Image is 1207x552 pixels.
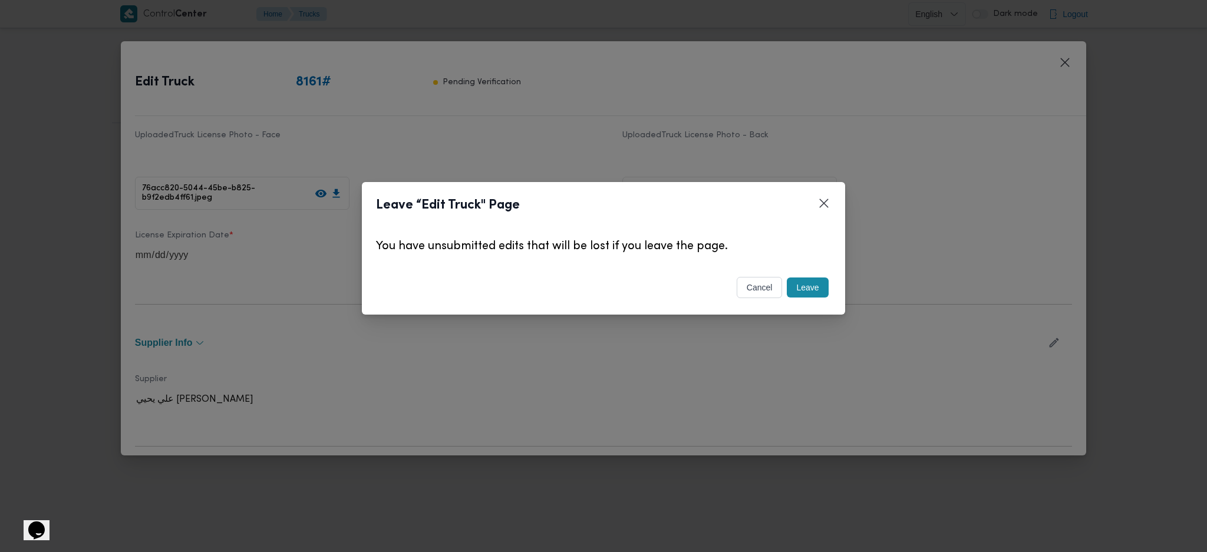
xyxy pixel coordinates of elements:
button: Closes this modal window [817,196,831,210]
button: Leave [787,277,828,298]
button: cancel [737,277,783,298]
p: You have unsubmitted edits that will be lost if you leave the page. [376,240,830,254]
header: Leave “Edit Truck" Page [376,196,859,215]
iframe: chat widget [12,505,50,540]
